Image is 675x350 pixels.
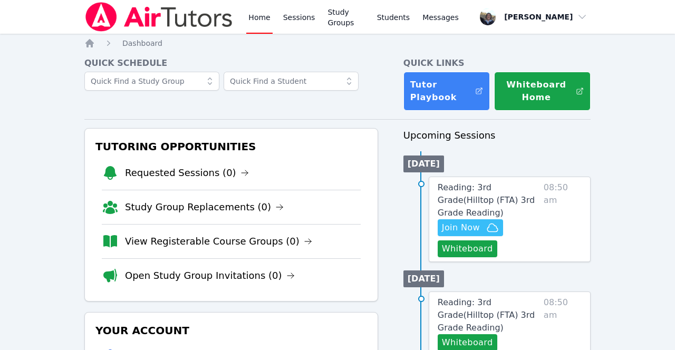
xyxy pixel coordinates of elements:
a: Requested Sessions (0) [125,166,249,180]
span: Reading: 3rd Grade ( Hilltop (FTA) 3rd Grade Reading ) [438,297,535,333]
nav: Breadcrumb [84,38,591,48]
a: Study Group Replacements (0) [125,200,284,215]
a: Reading: 3rd Grade(Hilltop (FTA) 3rd Grade Reading) [438,296,539,334]
h4: Quick Schedule [84,57,378,70]
input: Quick Find a Student [224,72,359,91]
span: Reading: 3rd Grade ( Hilltop (FTA) 3rd Grade Reading ) [438,182,535,218]
h4: Quick Links [403,57,591,70]
button: Whiteboard Home [494,72,591,111]
li: [DATE] [403,270,444,287]
a: Tutor Playbook [403,72,490,111]
a: Open Study Group Invitations (0) [125,268,295,283]
h3: Tutoring Opportunities [93,137,369,156]
img: Air Tutors [84,2,234,32]
button: Join Now [438,219,503,236]
a: View Registerable Course Groups (0) [125,234,312,249]
span: Dashboard [122,39,162,47]
input: Quick Find a Study Group [84,72,219,91]
h3: Upcoming Sessions [403,128,591,143]
a: Dashboard [122,38,162,48]
li: [DATE] [403,155,444,172]
span: Join Now [442,221,480,234]
button: Whiteboard [438,240,497,257]
span: Messages [422,12,459,23]
a: Reading: 3rd Grade(Hilltop (FTA) 3rd Grade Reading) [438,181,539,219]
span: 08:50 am [544,181,582,257]
h3: Your Account [93,321,369,340]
